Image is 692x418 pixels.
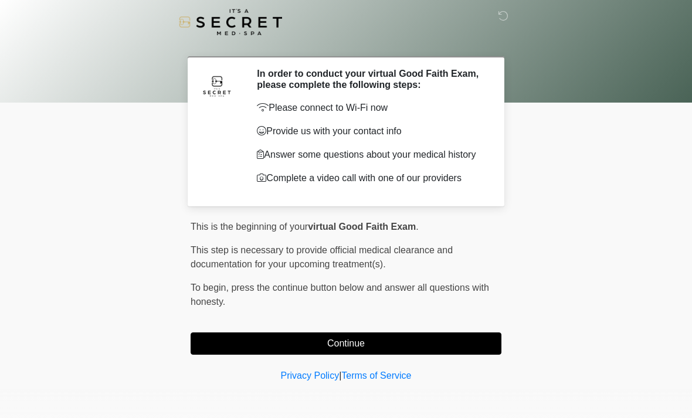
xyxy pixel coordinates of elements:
p: Provide us with your contact info [257,124,484,138]
span: This step is necessary to provide official medical clearance and documentation for your upcoming ... [191,245,453,269]
a: | [339,371,341,380]
strong: virtual Good Faith Exam [308,222,416,232]
span: press the continue button below and answer all questions with honesty. [191,283,489,307]
p: Complete a video call with one of our providers [257,171,484,185]
p: Answer some questions about your medical history [257,148,484,162]
p: Please connect to Wi-Fi now [257,101,484,115]
a: Terms of Service [341,371,411,380]
img: It's A Secret Med Spa Logo [179,9,282,35]
span: To begin, [191,283,231,293]
img: Agent Avatar [199,68,235,103]
span: This is the beginning of your [191,222,308,232]
button: Continue [191,332,501,355]
h2: In order to conduct your virtual Good Faith Exam, please complete the following steps: [257,68,484,90]
span: . [416,222,418,232]
a: Privacy Policy [281,371,340,380]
